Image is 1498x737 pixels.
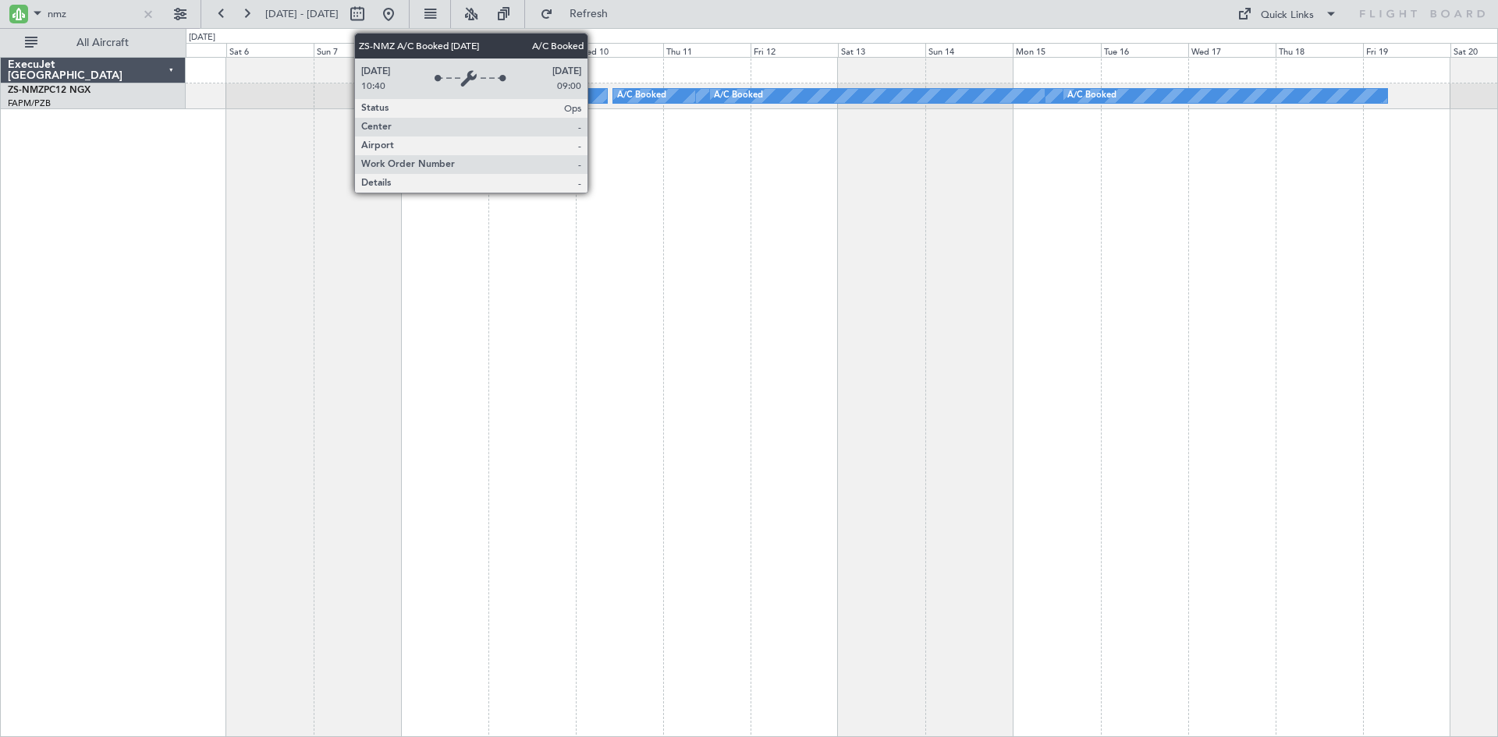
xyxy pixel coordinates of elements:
[8,86,44,95] span: ZS-NMZ
[48,2,137,26] input: A/C (Reg. or Type)
[8,97,51,109] a: FAPM/PZB
[714,84,763,108] div: A/C Booked
[1067,84,1116,108] div: A/C Booked
[576,43,663,57] div: Wed 10
[41,37,165,48] span: All Aircraft
[751,43,838,57] div: Fri 12
[1363,43,1450,57] div: Fri 19
[1013,43,1100,57] div: Mon 15
[1230,2,1345,27] button: Quick Links
[17,30,169,55] button: All Aircraft
[1101,43,1188,57] div: Tue 16
[444,84,493,108] div: A/C Booked
[314,43,401,57] div: Sun 7
[8,86,91,95] a: ZS-NMZPC12 NGX
[663,43,751,57] div: Thu 11
[401,43,488,57] div: Mon 8
[189,31,215,44] div: [DATE]
[838,43,925,57] div: Sat 13
[533,2,627,27] button: Refresh
[1261,8,1314,23] div: Quick Links
[617,84,666,108] div: A/C Booked
[925,43,1013,57] div: Sun 14
[1276,43,1363,57] div: Thu 18
[1188,43,1276,57] div: Wed 17
[488,43,576,57] div: Tue 9
[556,9,622,19] span: Refresh
[265,7,339,21] span: [DATE] - [DATE]
[226,43,314,57] div: Sat 6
